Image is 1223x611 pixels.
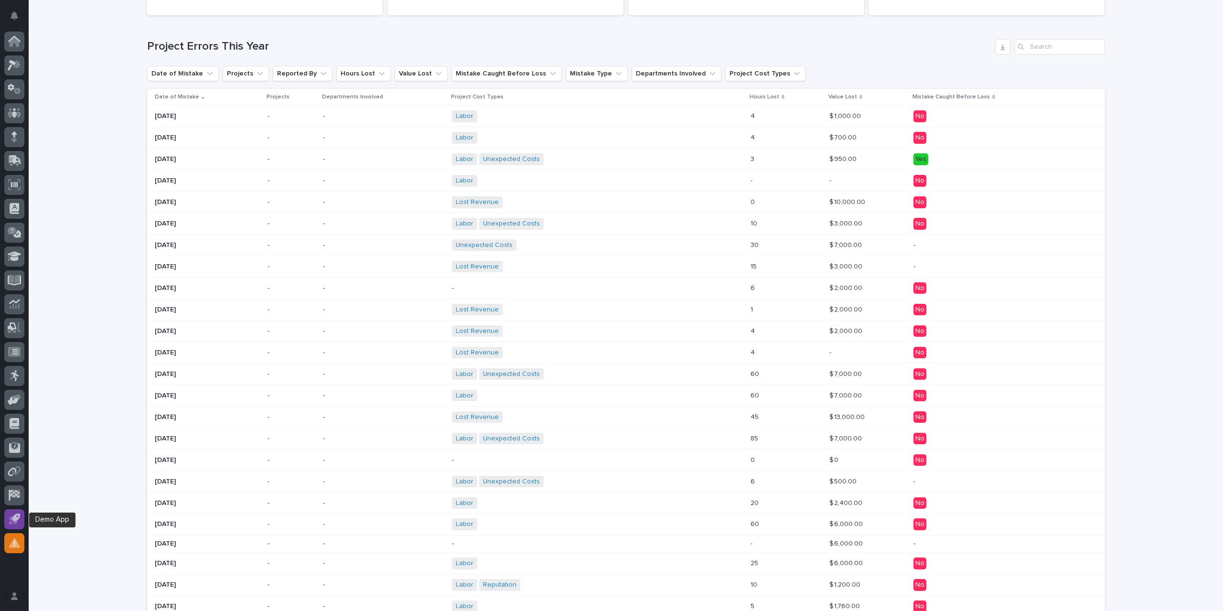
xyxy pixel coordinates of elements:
[147,149,1105,170] tr: [DATE]--Labor Unexpected Costs 33 $ 950.00$ 950.00 Yes
[268,540,315,548] p: -
[483,435,540,443] a: Unexpected Costs
[829,282,864,292] p: $ 2,000.00
[829,476,858,486] p: $ 500.00
[829,497,864,507] p: $ 2,400.00
[268,581,315,589] p: -
[751,518,761,528] p: 60
[913,196,926,208] div: No
[1014,39,1105,54] div: Search
[268,198,315,206] p: -
[456,155,473,163] a: Labor
[456,392,473,400] a: Labor
[751,454,757,464] p: 0
[751,196,757,206] p: 0
[147,471,1105,492] tr: [DATE]--Labor Unexpected Costs 66 $ 500.00$ 500.00 -
[456,327,499,335] a: Lost Revenue
[913,347,926,359] div: No
[751,304,755,314] p: 1
[323,177,445,185] p: -
[147,385,1105,406] tr: [DATE]--Labor 6060 $ 7,000.00$ 7,000.00 No
[268,559,315,568] p: -
[12,11,24,27] div: Notifications
[268,241,315,249] p: -
[147,553,1105,574] tr: [DATE]--Labor 2525 $ 6,000.00$ 6,000.00 No
[267,92,290,102] p: Projects
[751,600,756,611] p: 5
[147,342,1105,364] tr: [DATE]--Lost Revenue 44 -- No
[829,433,864,443] p: $ 7,000.00
[155,306,260,314] p: [DATE]
[268,112,315,120] p: -
[323,520,445,528] p: -
[751,497,761,507] p: 20
[456,581,473,589] a: Labor
[456,112,473,120] a: Labor
[155,478,260,486] p: [DATE]
[829,600,862,611] p: $ 1,760.00
[456,520,473,528] a: Labor
[829,196,867,206] p: $ 10,000.00
[456,198,499,206] a: Lost Revenue
[829,132,858,142] p: $ 700.00
[147,278,1105,299] tr: [DATE]---66 $ 2,000.00$ 2,000.00 No
[456,435,473,443] a: Labor
[829,454,840,464] p: $ 0
[829,325,864,335] p: $ 2,000.00
[268,327,315,335] p: -
[751,579,759,589] p: 10
[336,66,391,81] button: Hours Lost
[4,6,24,26] button: Notifications
[155,392,260,400] p: [DATE]
[829,538,865,548] p: $ 6,000.00
[751,261,759,271] p: 15
[268,220,315,228] p: -
[483,155,540,163] a: Unexpected Costs
[155,241,260,249] p: [DATE]
[913,497,926,509] div: No
[268,392,315,400] p: -
[155,155,260,163] p: [DATE]
[751,538,754,548] p: -
[913,175,926,187] div: No
[913,390,926,402] div: No
[913,540,1081,548] p: -
[751,347,757,357] p: 4
[155,134,260,142] p: [DATE]
[456,177,473,185] a: Labor
[147,574,1105,596] tr: [DATE]--Labor Reputation 1010 $ 1,200.00$ 1,200.00 No
[451,92,504,102] p: Project Cost Types
[751,153,756,163] p: 3
[323,499,445,507] p: -
[155,112,260,120] p: [DATE]
[147,192,1105,213] tr: [DATE]--Lost Revenue 00 $ 10,000.00$ 10,000.00 No
[483,581,516,589] a: Reputation
[147,235,1105,256] tr: [DATE]--Unexpected Costs 3030 $ 7,000.00$ 7,000.00 -
[395,66,448,81] button: Value Lost
[155,435,260,443] p: [DATE]
[456,241,513,249] a: Unexpected Costs
[323,478,445,486] p: -
[323,263,445,271] p: -
[268,413,315,421] p: -
[323,540,445,548] p: -
[913,433,926,445] div: No
[829,390,864,400] p: $ 7,000.00
[323,241,445,249] p: -
[913,411,926,423] div: No
[451,66,562,81] button: Mistake Caught Before Loss
[147,66,219,81] button: Date of Mistake
[751,175,754,185] p: -
[829,368,864,378] p: $ 7,000.00
[323,284,445,292] p: -
[751,433,760,443] p: 85
[751,325,757,335] p: 4
[268,499,315,507] p: -
[147,321,1105,342] tr: [DATE]--Lost Revenue 44 $ 2,000.00$ 2,000.00 No
[829,579,862,589] p: $ 1,200.00
[155,177,260,185] p: [DATE]
[147,406,1105,428] tr: [DATE]--Lost Revenue 4545 $ 13,000.00$ 13,000.00 No
[912,92,990,102] p: Mistake Caught Before Loss
[483,478,540,486] a: Unexpected Costs
[323,220,445,228] p: -
[323,112,445,120] p: -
